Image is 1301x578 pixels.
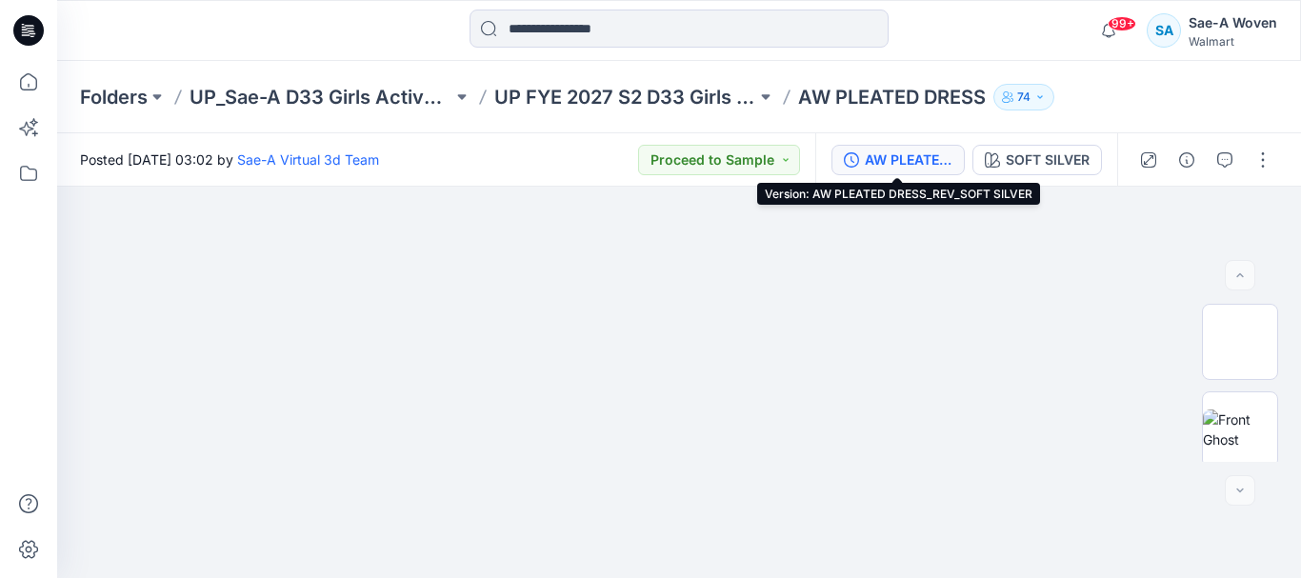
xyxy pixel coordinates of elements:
[993,84,1054,110] button: 74
[80,84,148,110] a: Folders
[798,84,986,110] p: AW PLEATED DRESS
[237,151,379,168] a: Sae-A Virtual 3d Team
[1203,409,1277,449] img: Front Ghost
[972,145,1102,175] button: SOFT SILVER
[831,145,965,175] button: AW PLEATED DRESS_REV_SOFT SILVER
[1189,34,1277,49] div: Walmart
[494,84,757,110] a: UP FYE 2027 S2 D33 Girls Active Sae-A
[1147,13,1181,48] div: SA
[80,149,379,169] span: Posted [DATE] 03:02 by
[279,143,1078,578] img: eyJhbGciOiJIUzI1NiIsImtpZCI6IjAiLCJzbHQiOiJzZXMiLCJ0eXAiOiJKV1QifQ.eyJkYXRhIjp7InR5cGUiOiJzdG9yYW...
[1171,145,1202,175] button: Details
[1189,11,1277,34] div: Sae-A Woven
[1108,16,1136,31] span: 99+
[1006,149,1090,170] div: SOFT SILVER
[1017,87,1031,108] p: 74
[190,84,452,110] a: UP_Sae-A D33 Girls Active & Bottoms
[865,149,952,170] div: AW PLEATED DRESS_REV_SOFT SILVER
